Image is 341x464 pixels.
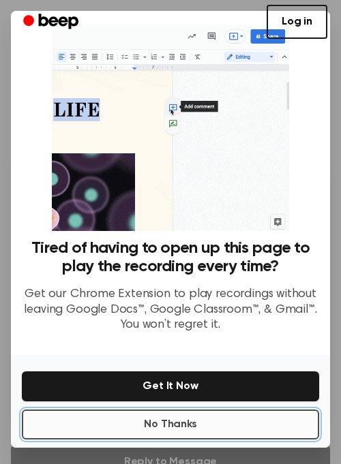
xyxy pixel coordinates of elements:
img: Beep extension in action [52,25,290,231]
p: Get our Chrome Extension to play recordings without leaving Google Docs™, Google Classroom™, & Gm... [22,287,319,333]
a: Log in [267,5,327,39]
a: Beep [14,9,91,35]
button: No Thanks [22,409,319,439]
button: Get It Now [22,371,319,401]
h3: Tired of having to open up this page to play the recording every time? [22,239,319,276]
